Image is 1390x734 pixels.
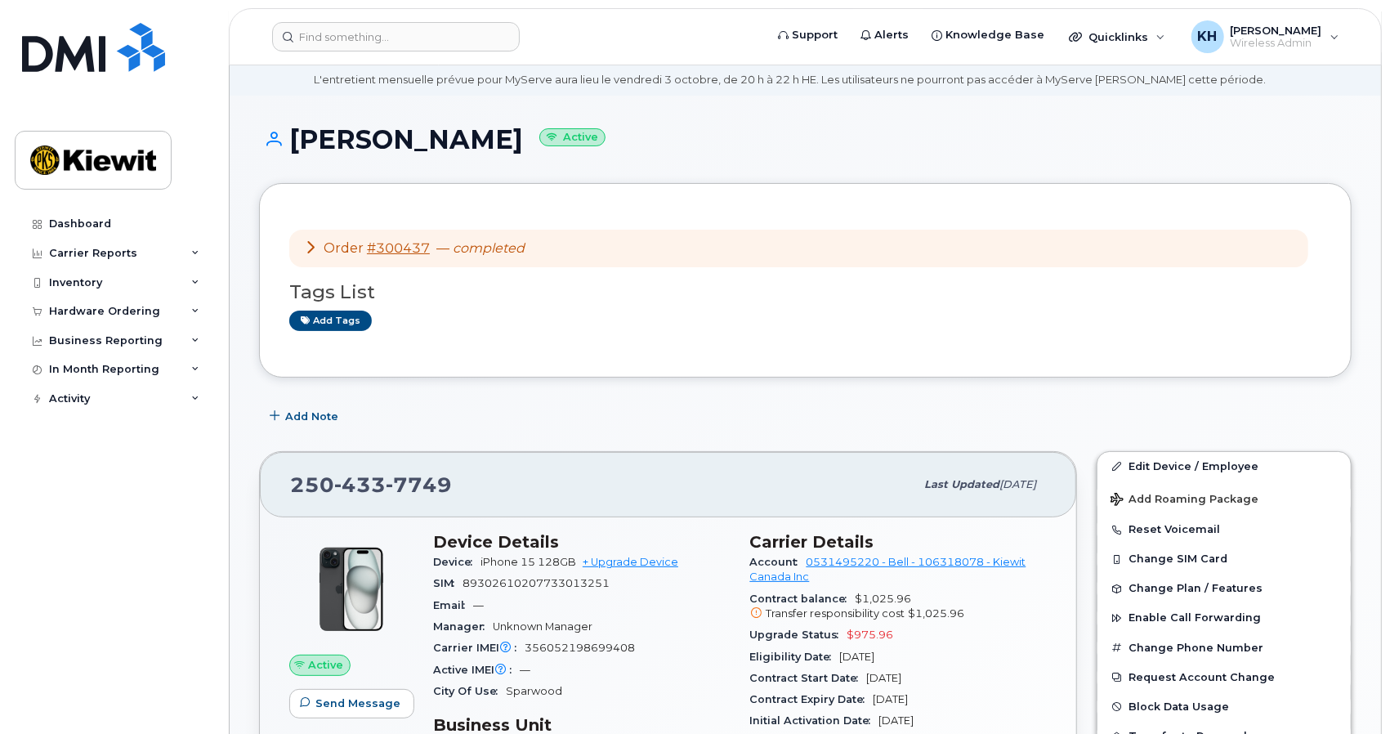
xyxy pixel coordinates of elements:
[1180,20,1351,53] div: Kyla Habberfield
[315,696,400,711] span: Send Message
[879,714,914,727] span: [DATE]
[1097,544,1351,574] button: Change SIM Card
[463,577,610,589] span: 89302610207733013251
[750,651,840,663] span: Eligibility Date
[272,22,520,51] input: Find something...
[433,532,731,552] h3: Device Details
[436,240,525,256] span: —
[867,672,902,684] span: [DATE]
[909,607,965,620] span: $1,025.96
[334,472,386,497] span: 433
[285,409,338,424] span: Add Note
[874,27,909,43] span: Alerts
[1097,452,1351,481] a: Edit Device / Employee
[945,27,1044,43] span: Knowledge Base
[792,27,838,43] span: Support
[259,402,352,432] button: Add Note
[302,540,400,638] img: iPhone_15_Black.png
[493,620,592,633] span: Unknown Manager
[289,311,372,331] a: Add tags
[453,240,525,256] em: completed
[1097,515,1351,544] button: Reset Voicemail
[520,664,530,676] span: —
[290,472,452,497] span: 250
[750,593,1048,622] span: $1,025.96
[750,672,867,684] span: Contract Start Date
[750,532,1048,552] h3: Carrier Details
[874,693,909,705] span: [DATE]
[433,642,525,654] span: Carrier IMEI
[750,693,874,705] span: Contract Expiry Date
[433,599,473,611] span: Email
[750,556,1026,583] a: 0531495220 - Bell - 106318078 - Kiewit Canada Inc
[1097,481,1351,515] button: Add Roaming Package
[433,556,480,568] span: Device
[750,556,807,568] span: Account
[289,689,414,718] button: Send Message
[767,19,849,51] a: Support
[324,240,364,256] span: Order
[539,128,606,147] small: Active
[259,125,1352,154] h1: [PERSON_NAME]
[433,685,506,697] span: City Of Use
[1097,692,1351,722] button: Block Data Usage
[1198,27,1218,47] span: KH
[1097,663,1351,692] button: Request Account Change
[849,19,920,51] a: Alerts
[1057,20,1177,53] div: Quicklinks
[289,282,1321,302] h3: Tags List
[433,620,493,633] span: Manager
[847,629,894,641] span: $975.96
[1111,493,1258,508] span: Add Roaming Package
[506,685,562,697] span: Sparwood
[1097,633,1351,663] button: Change Phone Number
[840,651,875,663] span: [DATE]
[1319,663,1378,722] iframe: Messenger Launcher
[750,593,856,605] span: Contract balance
[1231,24,1322,37] span: [PERSON_NAME]
[473,599,484,611] span: —
[583,556,678,568] a: + Upgrade Device
[480,556,576,568] span: iPhone 15 128GB
[386,472,452,497] span: 7749
[1097,603,1351,633] button: Enable Call Forwarding
[525,642,635,654] span: 356052198699408
[1088,30,1148,43] span: Quicklinks
[1129,583,1263,595] span: Change Plan / Features
[367,240,430,256] a: #300437
[750,629,847,641] span: Upgrade Status
[308,657,343,673] span: Active
[1097,574,1351,603] button: Change Plan / Features
[767,607,905,620] span: Transfer responsibility cost
[924,478,999,490] span: Last updated
[920,19,1056,51] a: Knowledge Base
[1231,37,1322,50] span: Wireless Admin
[1129,612,1261,624] span: Enable Call Forwarding
[433,577,463,589] span: SIM
[999,478,1036,490] span: [DATE]
[433,664,520,676] span: Active IMEI
[750,714,879,727] span: Initial Activation Date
